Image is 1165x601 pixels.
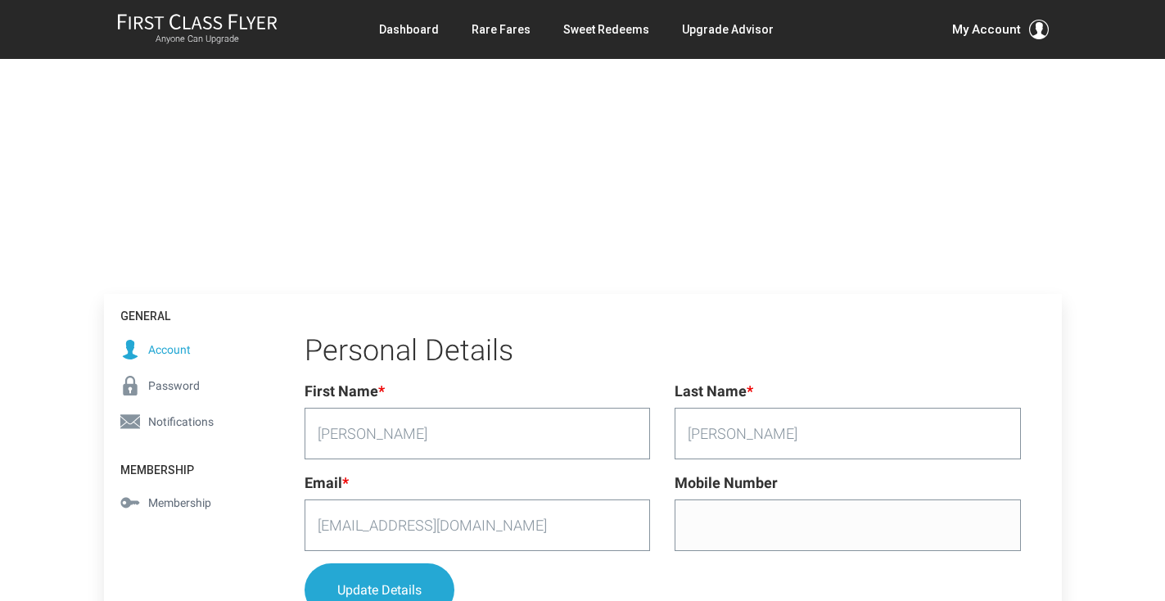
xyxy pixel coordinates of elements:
a: Password [104,368,264,404]
a: Upgrade Advisor [682,15,774,44]
a: Account [104,332,264,368]
label: Email [305,472,349,495]
span: My Account [952,20,1021,39]
label: Mobile Number [675,472,778,495]
h4: General [104,294,264,331]
h4: Membership [104,448,264,485]
a: Notifications [104,404,264,440]
a: Membership [104,485,264,521]
img: First Class Flyer [117,13,278,30]
button: My Account [952,20,1049,39]
small: Anyone Can Upgrade [117,34,278,45]
span: Password [148,377,200,395]
h2: Personal Details [305,335,1021,368]
label: First Name [305,380,385,404]
span: Notifications [148,413,214,431]
a: First Class FlyerAnyone Can Upgrade [117,13,278,46]
a: Sweet Redeems [563,15,649,44]
a: Rare Fares [472,15,531,44]
span: Membership [148,494,211,512]
a: Dashboard [379,15,439,44]
span: Account [148,341,191,359]
label: Last Name [675,380,753,404]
